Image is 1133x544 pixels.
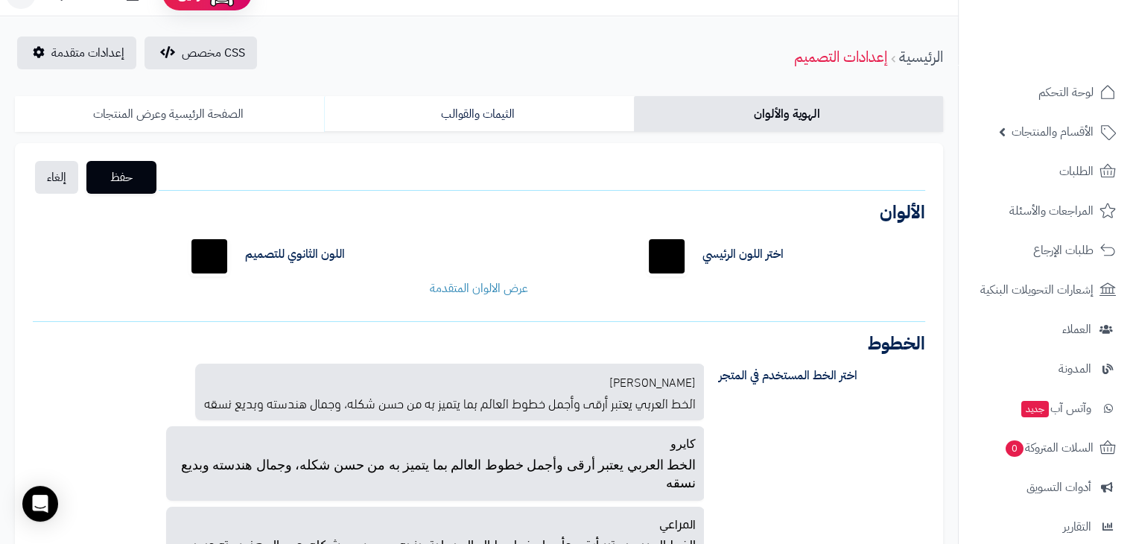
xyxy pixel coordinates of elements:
span: التقارير [1063,516,1091,537]
label: اختر اللون الرئيسي [702,246,784,263]
span: جديد [1021,401,1049,417]
span: إعدادات متقدمة [51,44,124,62]
button: CSS مخصص [145,37,257,69]
a: أدوات التسويق [968,469,1124,505]
a: السلات المتروكة0 [968,430,1124,466]
a: المراجعات والأسئلة [968,193,1124,229]
button: حفظ [86,161,156,194]
a: الهوية والألوان [634,96,943,132]
a: الرئيسية [899,45,943,68]
span: المراعي [659,518,696,531]
span: حفظ [98,168,145,186]
a: العملاء [968,311,1124,347]
p: الخط العربي يعتبر أرقى وأجمل خطوط العالم بما يتميز به من حسن شكله، وجمال هندسته وبديع نسقه [175,453,696,492]
label: اللون الثانوي للتصميم [245,246,345,263]
span: طلبات الإرجاع [1033,240,1094,261]
span: الطلبات [1059,161,1094,182]
span: وآتس آب [1020,398,1091,419]
label: اختر الخط المستخدم في المتجر [708,364,936,388]
a: طلبات الإرجاع [968,233,1124,268]
a: إعدادات متقدمة [17,37,136,69]
a: وآتس آبجديد [968,390,1124,426]
span: CSS مخصص [182,44,245,62]
a: المدونة [968,351,1124,387]
span: الأقسام والمنتجات [1012,121,1094,142]
a: عرض الالوان المتقدمة [430,279,528,297]
span: أدوات التسويق [1026,477,1091,498]
a: الثيمات والقوالب [324,96,633,132]
span: إشعارات التحويلات البنكية [980,279,1094,300]
span: لوحة التحكم [1038,82,1094,103]
span: 0 [1006,440,1023,457]
span: السلات المتروكة [1004,437,1094,458]
a: لوحة التحكم [968,75,1124,110]
span: [PERSON_NAME] [609,373,696,390]
span: المراجعات والأسئلة [1009,200,1094,221]
h3: الألوان [33,203,925,221]
span: كايرو [670,437,696,450]
p: الخط العربي يعتبر أرقى وأجمل خطوط العالم بما يتميز به من حسن شكله، وجمال هندسته وبديع نسقه [204,390,696,411]
span: العملاء [1062,319,1091,340]
a: إلغاء [35,161,78,194]
span: المدونة [1059,358,1091,379]
div: Open Intercom Messenger [22,486,58,522]
a: إشعارات التحويلات البنكية [968,272,1124,308]
h3: الخطوط [33,335,925,352]
a: الطلبات [968,154,1124,189]
a: إعدادات التصميم [794,45,887,68]
a: الصفحة الرئيسية وعرض المنتجات [15,96,324,132]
